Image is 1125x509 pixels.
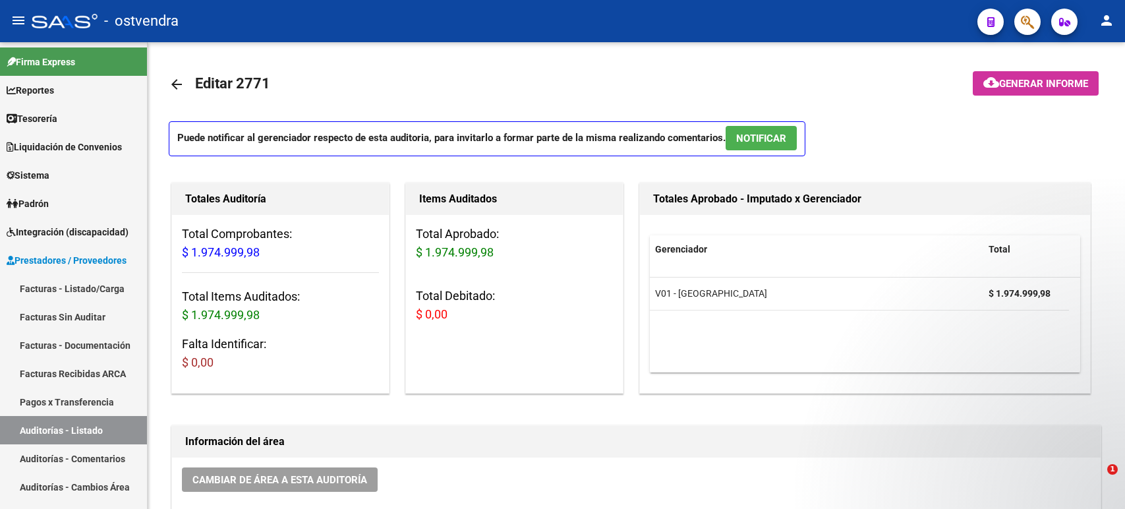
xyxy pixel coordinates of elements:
span: Gerenciador [655,244,707,254]
strong: $ 1.974.999,98 [989,288,1051,299]
button: Cambiar de área a esta auditoría [182,467,378,492]
button: NOTIFICAR [726,126,797,150]
span: Editar 2771 [195,75,270,92]
h3: Total Items Auditados: [182,287,379,324]
button: Generar informe [973,71,1099,96]
span: $ 0,00 [416,307,447,321]
mat-icon: arrow_back [169,76,185,92]
span: Sistema [7,168,49,183]
span: $ 1.974.999,98 [182,245,260,259]
h3: Total Comprobantes: [182,225,379,262]
span: $ 1.974.999,98 [416,245,494,259]
span: V01 - [GEOGRAPHIC_DATA] [655,288,767,299]
datatable-header-cell: Gerenciador [650,235,983,264]
span: Cambiar de área a esta auditoría [192,474,367,486]
span: $ 1.974.999,98 [182,308,260,322]
iframe: Intercom live chat [1080,464,1112,496]
span: Tesorería [7,111,57,126]
span: Liquidación de Convenios [7,140,122,154]
mat-icon: cloud_download [983,75,999,90]
mat-icon: menu [11,13,26,28]
span: NOTIFICAR [736,133,786,144]
span: Integración (discapacidad) [7,225,129,239]
span: 1 [1107,464,1118,475]
h1: Información del área [185,431,1087,452]
span: Reportes [7,83,54,98]
span: Padrón [7,196,49,211]
h1: Totales Auditoría [185,189,376,210]
span: Firma Express [7,55,75,69]
span: - ostvendra [104,7,179,36]
span: Generar informe [999,78,1088,90]
span: $ 0,00 [182,355,214,369]
span: Total [989,244,1010,254]
h1: Items Auditados [419,189,610,210]
p: Puede notificar al gerenciador respecto de esta auditoria, para invitarlo a formar parte de la mi... [169,121,805,156]
h3: Total Aprobado: [416,225,613,262]
h3: Falta Identificar: [182,335,379,372]
mat-icon: person [1099,13,1114,28]
h1: Totales Aprobado - Imputado x Gerenciador [653,189,1078,210]
datatable-header-cell: Total [983,235,1069,264]
span: Prestadores / Proveedores [7,253,127,268]
h3: Total Debitado: [416,287,613,324]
